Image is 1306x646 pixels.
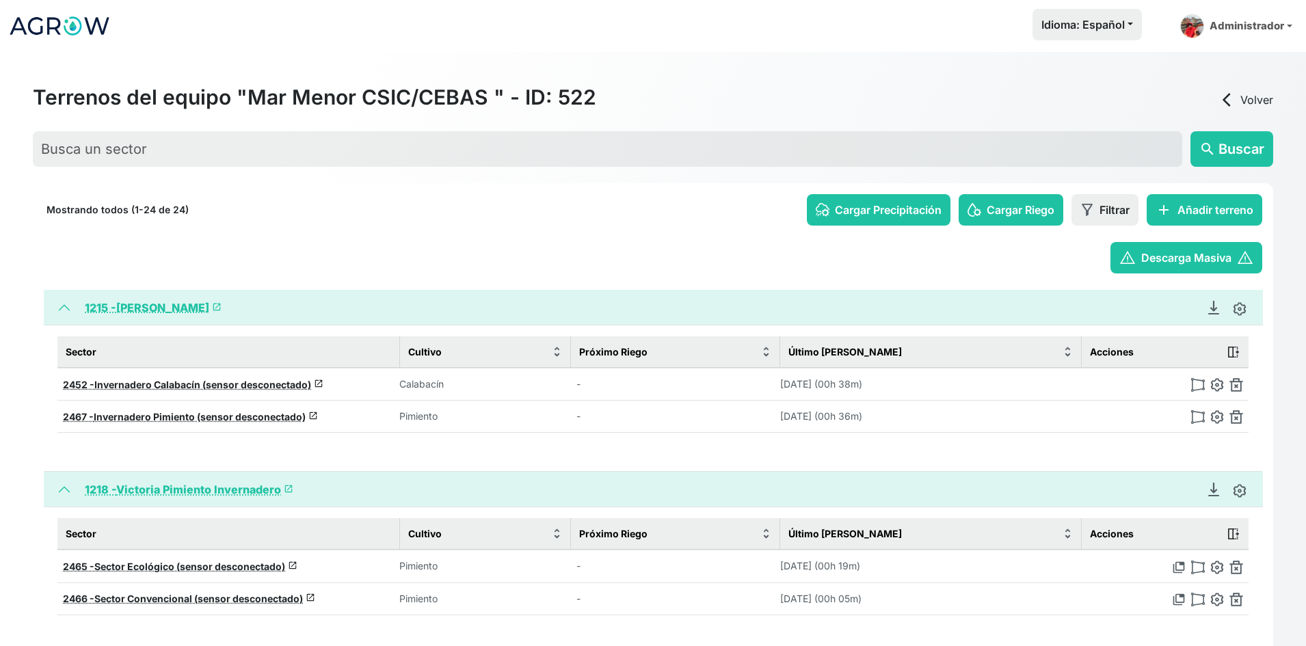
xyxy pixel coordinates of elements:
[63,593,315,604] a: 2466 -Sector Convencional (sensor desconectado)launch
[46,203,189,217] p: Mostrando todos (1-24 de 24)
[85,483,116,496] span: 1218 -
[959,194,1063,226] button: Cargar Riego
[1147,194,1262,226] button: addAñadir terreno
[1172,561,1186,574] img: group
[1063,528,1073,539] img: sort
[66,345,96,359] span: Sector
[399,368,571,401] td: Calabacín
[306,593,315,602] span: launch
[780,550,1082,582] td: [DATE] (00h 19m)
[1191,410,1205,424] img: modify-polygon
[816,203,829,217] img: rain-config
[1119,250,1136,266] span: warning
[44,472,1263,507] button: 1218 -Victoria Pimiento Invernaderolaunch
[1090,345,1134,359] span: Acciones
[1227,527,1240,541] img: action
[1218,92,1235,108] span: arrow_back_ios
[1233,302,1247,316] img: edit
[314,379,323,388] span: launch
[1191,593,1205,606] img: modify-polygon
[1175,9,1298,44] a: Administrador
[576,377,652,391] p: -
[408,526,442,541] span: Cultivo
[1191,561,1205,574] img: modify-polygon
[576,592,652,606] p: -
[761,528,771,539] img: sort
[807,194,950,226] button: Cargar Precipitación
[399,401,571,433] td: Pimiento
[1090,526,1134,541] span: Acciones
[1233,484,1247,498] img: edit
[63,411,94,422] span: 2467 -
[835,202,942,218] span: Cargar Precipitación
[212,302,222,312] span: launch
[85,301,116,314] span: 1215 -
[44,290,1263,325] button: 1215 -[PERSON_NAME]launch
[761,347,771,357] img: sort
[788,526,902,541] span: Último [PERSON_NAME]
[284,484,293,494] span: launch
[94,561,285,572] span: Sector Ecológico (sensor desconectado)
[576,409,652,423] p: -
[63,593,94,604] span: 2466 -
[780,401,1082,433] td: [DATE] (00h 36m)
[1172,593,1186,606] img: group
[1191,378,1205,392] img: modify-polygon
[63,561,94,572] span: 2465 -
[788,345,902,359] span: Último [PERSON_NAME]
[33,85,596,109] h2: Terrenos del equipo "Mar Menor CSIC/CEBAS " - ID: 522
[85,483,293,496] a: 1218 -Victoria Pimiento Invernaderolaunch
[576,559,652,573] p: -
[8,9,111,43] img: Logo
[1156,202,1172,218] span: add
[1110,242,1262,273] button: warningDescarga Masivawarning
[1218,139,1264,159] span: Buscar
[1071,194,1138,226] button: Filtrar
[1227,345,1240,359] img: action
[63,561,297,572] a: 2465 -Sector Ecológico (sensor desconectado)launch
[1210,410,1224,424] img: edit
[399,582,571,615] td: Pimiento
[94,379,311,390] span: Invernadero Calabacín (sensor desconectado)
[85,301,222,314] a: 1215 -[PERSON_NAME]launch
[33,131,1182,167] input: Busca un sector
[63,379,323,390] a: 2452 -Invernadero Calabacín (sensor desconectado)launch
[288,561,297,570] span: launch
[1210,561,1224,574] img: edit
[66,526,96,541] span: Sector
[94,411,306,422] span: Invernadero Pimiento (sensor desconectado)
[1237,250,1253,266] span: warning
[399,550,571,582] td: Pimiento
[1210,593,1224,606] img: edit
[63,411,318,422] a: 2467 -Invernadero Pimiento (sensor desconectado)launch
[968,203,981,217] img: irrigation-config
[987,202,1054,218] span: Cargar Riego
[780,582,1082,615] td: [DATE] (00h 05m)
[1200,301,1227,314] a: Descargar Recomendación de Riego en PDF
[1180,14,1204,38] img: admin-picture
[1199,141,1216,157] span: search
[408,345,442,359] span: Cultivo
[1200,483,1227,496] a: Descargar Recomendación de Riego en PDF
[579,526,648,541] span: Próximo Riego
[63,379,94,390] span: 2452 -
[1218,92,1273,108] a: arrow_back_iosVolver
[1229,593,1243,606] img: delete
[552,528,562,539] img: sort
[552,347,562,357] img: sort
[94,593,303,604] span: Sector Convencional (sensor desconectado)
[1190,131,1273,167] button: searchBuscar
[1229,561,1243,574] img: delete
[1229,378,1243,392] img: delete
[1229,410,1243,424] img: delete
[579,345,648,359] span: Próximo Riego
[308,411,318,420] span: launch
[780,368,1082,401] td: [DATE] (00h 38m)
[1063,347,1073,357] img: sort
[1032,9,1142,40] button: Idioma: Español
[1080,203,1094,217] img: filter
[1210,378,1224,392] img: edit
